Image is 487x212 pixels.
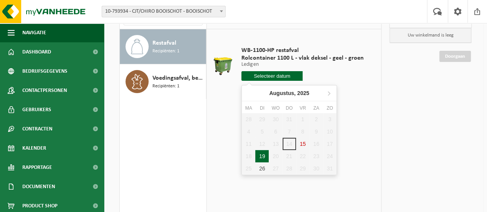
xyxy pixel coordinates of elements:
[255,104,269,112] div: di
[390,28,471,43] p: Uw winkelmand is leeg
[296,104,310,112] div: vr
[22,158,52,177] span: Rapportage
[283,104,296,112] div: do
[241,54,363,62] span: Rolcontainer 1100 L - vlak deksel - geel - groen
[152,73,204,83] span: Voedingsafval, bevat producten van dierlijke oorsprong, onverpakt, categorie 3
[241,62,363,67] p: Ledigen
[255,150,269,162] div: 19
[22,81,67,100] span: Contactpersonen
[439,51,471,62] a: Doorgaan
[266,87,312,99] div: Augustus,
[241,71,303,81] input: Selecteer datum
[241,47,363,54] span: WB-1100-HP restafval
[22,119,52,139] span: Contracten
[152,48,179,55] span: Recipiënten: 1
[22,62,67,81] span: Bedrijfsgegevens
[120,64,206,99] button: Voedingsafval, bevat producten van dierlijke oorsprong, onverpakt, categorie 3 Recipiënten: 1
[102,6,226,17] span: 10-793934 - CJT/CHIRO BOOISCHOT - BOOISCHOT
[22,139,46,158] span: Kalender
[297,90,309,96] i: 2025
[102,6,225,17] span: 10-793934 - CJT/CHIRO BOOISCHOT - BOOISCHOT
[120,29,206,64] button: Restafval Recipiënten: 1
[323,104,336,112] div: zo
[152,83,179,90] span: Recipiënten: 1
[242,104,255,112] div: ma
[152,38,176,48] span: Restafval
[22,23,46,42] span: Navigatie
[22,100,51,119] span: Gebruikers
[255,162,269,175] div: 26
[22,177,55,196] span: Documenten
[269,104,282,112] div: wo
[310,104,323,112] div: za
[22,42,51,62] span: Dashboard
